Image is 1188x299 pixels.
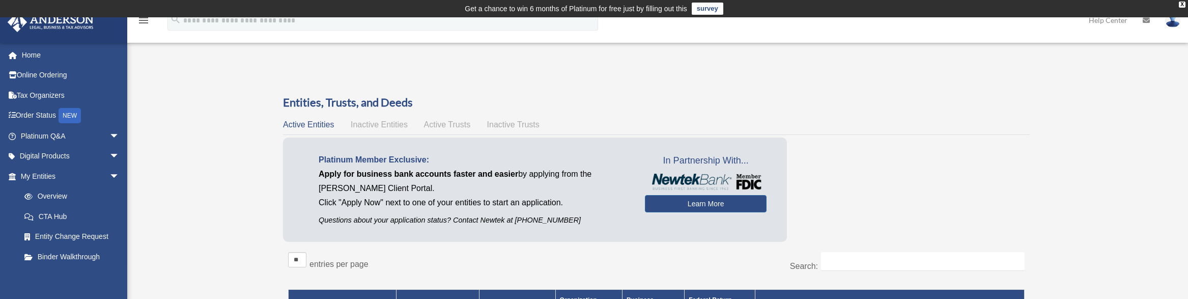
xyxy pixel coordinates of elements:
[319,167,630,196] p: by applying from the [PERSON_NAME] Client Portal.
[7,126,135,146] a: Platinum Q&Aarrow_drop_down
[319,153,630,167] p: Platinum Member Exclusive:
[319,196,630,210] p: Click "Apply Now" next to one of your entities to start an application.
[14,227,130,247] a: Entity Change Request
[109,126,130,147] span: arrow_drop_down
[14,186,125,207] a: Overview
[14,206,130,227] a: CTA Hub
[424,120,471,129] span: Active Trusts
[319,214,630,227] p: Questions about your application status? Contact Newtek at [PHONE_NUMBER]
[645,195,767,212] a: Learn More
[59,108,81,123] div: NEW
[1179,2,1185,8] div: close
[109,166,130,187] span: arrow_drop_down
[309,260,369,268] label: entries per page
[319,170,518,178] span: Apply for business bank accounts faster and easier
[645,153,767,169] span: In Partnership With...
[7,45,135,65] a: Home
[137,14,150,26] i: menu
[7,146,135,167] a: Digital Productsarrow_drop_down
[351,120,408,129] span: Inactive Entities
[7,85,135,105] a: Tax Organizers
[465,3,687,15] div: Get a chance to win 6 months of Platinum for free just by filling out this
[487,120,540,129] span: Inactive Trusts
[7,166,130,186] a: My Entitiesarrow_drop_down
[283,95,1030,111] h3: Entities, Trusts, and Deeds
[5,12,97,32] img: Anderson Advisors Platinum Portal
[692,3,723,15] a: survey
[1165,13,1180,28] img: User Pic
[7,105,135,126] a: Order StatusNEW
[650,174,761,190] img: NewtekBankLogoSM.png
[137,18,150,26] a: menu
[109,146,130,167] span: arrow_drop_down
[170,14,181,25] i: search
[283,120,334,129] span: Active Entities
[790,262,818,270] label: Search:
[14,247,130,267] a: Binder Walkthrough
[7,65,135,86] a: Online Ordering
